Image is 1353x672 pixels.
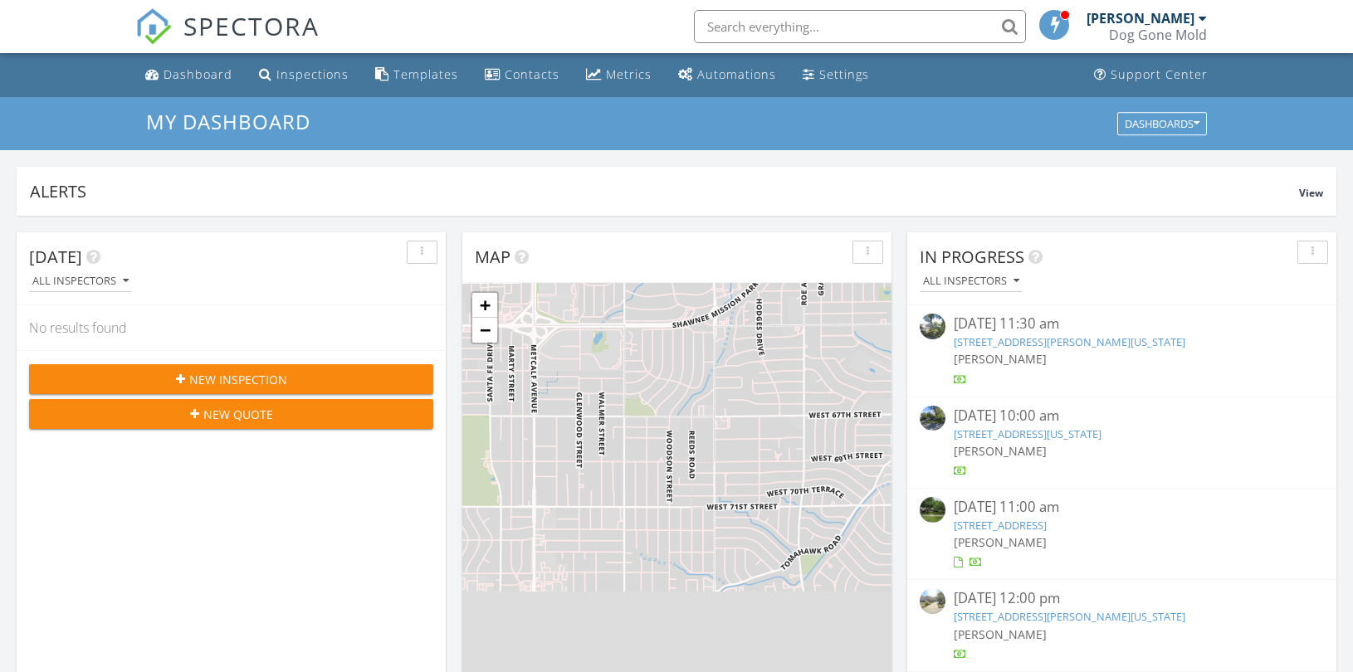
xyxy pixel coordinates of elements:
a: Templates [369,60,465,90]
div: Dashboard [164,66,232,82]
a: Automations (Basic) [672,60,783,90]
button: All Inspectors [29,270,132,293]
a: [DATE] 11:00 am [STREET_ADDRESS] [PERSON_NAME] [920,497,1324,571]
span: [PERSON_NAME] [954,351,1047,367]
div: Dog Gone Mold [1109,27,1207,43]
button: New Quote [29,399,433,429]
div: Support Center [1111,66,1208,82]
div: [DATE] 11:00 am [954,497,1291,518]
a: [STREET_ADDRESS][US_STATE] [954,426,1101,441]
a: Inspections [252,60,355,90]
a: [STREET_ADDRESS] [954,518,1047,533]
span: View [1299,186,1323,200]
img: streetview [920,406,945,431]
div: Metrics [606,66,652,82]
a: Zoom in [472,293,497,318]
div: Dashboards [1125,118,1199,129]
span: My Dashboard [146,108,310,135]
button: All Inspectors [920,270,1023,293]
span: [PERSON_NAME] [954,534,1047,550]
input: Search everything... [694,10,1026,43]
img: streetview [920,314,945,339]
div: [DATE] 12:00 pm [954,588,1291,609]
img: streetview [920,588,945,614]
a: Metrics [579,60,658,90]
img: streetview [920,497,945,523]
div: Alerts [30,180,1299,202]
div: [DATE] 11:30 am [954,314,1291,334]
div: [PERSON_NAME] [1087,10,1194,27]
div: Contacts [505,66,559,82]
a: [STREET_ADDRESS][PERSON_NAME][US_STATE] [954,334,1185,349]
img: The Best Home Inspection Software - Spectora [135,8,172,45]
a: Contacts [478,60,566,90]
a: [DATE] 11:30 am [STREET_ADDRESS][PERSON_NAME][US_STATE] [PERSON_NAME] [920,314,1324,387]
div: Settings [819,66,869,82]
a: Dashboard [139,60,239,90]
a: [STREET_ADDRESS][PERSON_NAME][US_STATE] [954,609,1185,624]
span: [DATE] [29,246,82,268]
a: [DATE] 10:00 am [STREET_ADDRESS][US_STATE] [PERSON_NAME] [920,406,1324,480]
div: Templates [393,66,458,82]
div: Inspections [276,66,349,82]
iframe: Intercom live chat [1297,616,1336,655]
div: All Inspectors [32,275,129,287]
span: SPECTORA [183,8,320,43]
span: New Inspection [189,371,287,388]
a: [DATE] 12:00 pm [STREET_ADDRESS][PERSON_NAME][US_STATE] [PERSON_NAME] [920,588,1324,662]
a: Settings [796,60,876,90]
button: Dashboards [1117,112,1207,135]
a: SPECTORA [135,22,320,57]
div: All Inspectors [923,275,1019,287]
span: [PERSON_NAME] [954,626,1047,642]
div: No results found [17,305,446,350]
a: Zoom out [472,318,497,343]
span: [PERSON_NAME] [954,443,1047,459]
div: Automations [697,66,776,82]
a: Support Center [1087,60,1214,90]
span: In Progress [920,246,1024,268]
button: New Inspection [29,364,433,394]
span: New Quote [203,406,273,423]
div: [DATE] 10:00 am [954,406,1291,426]
span: Map [475,246,510,268]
